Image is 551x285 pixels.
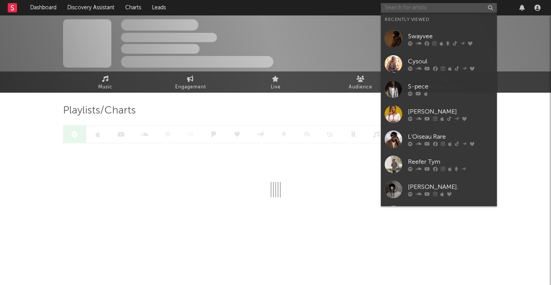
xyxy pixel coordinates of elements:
a: Engagement [148,71,233,93]
div: [PERSON_NAME] [408,107,493,116]
span: Engagement [175,83,206,92]
a: ALV [381,202,497,227]
a: L'Oiseau Rare [381,127,497,152]
span: Live [271,83,281,92]
a: Cysoul [381,51,497,76]
a: [PERSON_NAME]. [381,177,497,202]
a: S-pece [381,76,497,102]
a: Music [63,71,148,93]
input: Search for artists [381,3,497,13]
a: Live [233,71,318,93]
div: L'Oiseau Rare [408,132,493,141]
div: Swayvee [408,32,493,41]
div: [PERSON_NAME]. [408,182,493,192]
span: Audience [349,83,372,92]
a: Audience [318,71,403,93]
div: Recently Viewed [385,15,493,24]
span: Music [98,83,113,92]
a: Reefer Tym [381,152,497,177]
div: S-pece [408,82,493,91]
div: Reefer Tym [408,157,493,166]
span: Playlists/Charts [63,106,136,115]
a: [PERSON_NAME] [381,102,497,127]
a: Swayvee [381,26,497,51]
div: Cysoul [408,57,493,66]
